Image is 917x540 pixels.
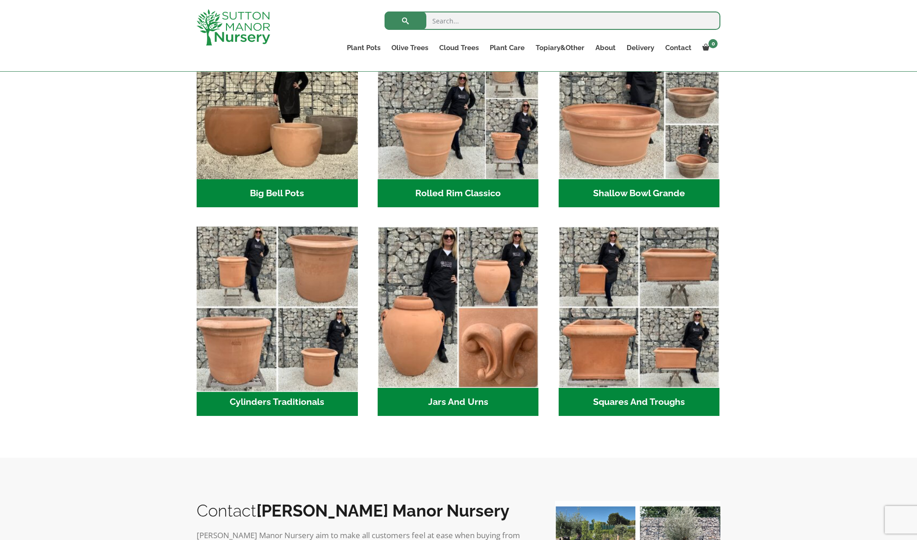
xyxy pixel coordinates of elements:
[559,227,720,416] a: Visit product category Squares And Troughs
[197,9,270,45] img: logo
[197,18,358,179] img: Big Bell Pots
[192,223,362,392] img: Cylinders Traditionals
[378,18,539,207] a: Visit product category Rolled Rim Classico
[386,41,434,54] a: Olive Trees
[197,179,358,208] h2: Big Bell Pots
[256,501,509,520] b: [PERSON_NAME] Manor Nursery
[197,388,358,416] h2: Cylinders Traditionals
[559,227,720,388] img: Squares And Troughs
[590,41,621,54] a: About
[559,179,720,208] h2: Shallow Bowl Grande
[378,227,539,416] a: Visit product category Jars And Urns
[559,388,720,416] h2: Squares And Troughs
[378,388,539,416] h2: Jars And Urns
[708,39,718,48] span: 0
[484,41,530,54] a: Plant Care
[621,41,660,54] a: Delivery
[559,18,720,207] a: Visit product category Shallow Bowl Grande
[378,179,539,208] h2: Rolled Rim Classico
[697,41,720,54] a: 0
[660,41,697,54] a: Contact
[434,41,484,54] a: Cloud Trees
[197,501,537,520] h2: Contact
[385,11,720,30] input: Search...
[197,227,358,416] a: Visit product category Cylinders Traditionals
[378,18,539,179] img: Rolled Rim Classico
[341,41,386,54] a: Plant Pots
[378,227,539,388] img: Jars And Urns
[197,18,358,207] a: Visit product category Big Bell Pots
[559,18,720,179] img: Shallow Bowl Grande
[530,41,590,54] a: Topiary&Other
